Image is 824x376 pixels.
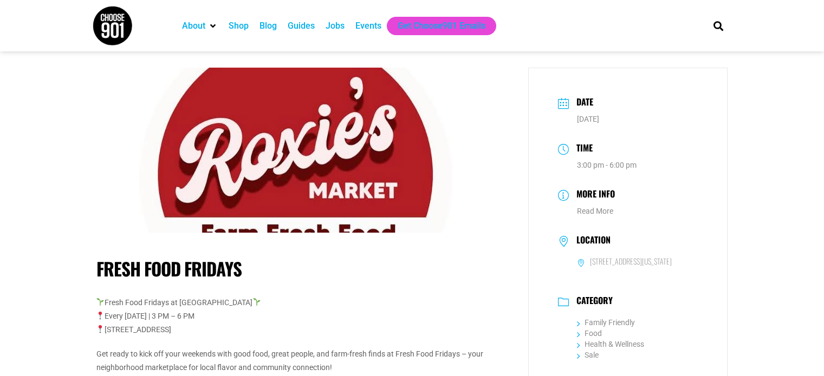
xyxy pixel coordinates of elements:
h3: Location [571,235,611,248]
img: Logo for Roxie's Market featuring white cursive and bold text on a red background, with the sloga... [131,68,477,233]
h3: Time [571,141,593,157]
a: Health & Wellness [577,340,644,348]
div: Search [709,17,727,35]
h3: Category [571,295,613,308]
img: 📍 [96,325,104,333]
h3: Date [571,95,593,111]
abbr: 3:00 pm - 6:00 pm [577,161,637,169]
h3: More Info [571,187,615,203]
img: 🌱 [96,298,104,306]
a: Family Friendly [577,318,635,327]
a: Events [355,19,381,32]
a: About [182,19,205,32]
p: Get ready to kick off your weekends with good food, great people, and farm-fresh finds at Fresh F... [96,347,512,374]
a: Get Choose901 Emails [398,19,485,32]
nav: Main nav [177,17,695,35]
img: 🌱 [253,298,261,306]
img: 📍 [96,312,104,319]
div: About [177,17,223,35]
a: Jobs [326,19,345,32]
a: Shop [229,19,249,32]
a: Blog [259,19,277,32]
a: Sale [577,351,599,359]
p: Fresh Food Fridays at [GEOGRAPHIC_DATA] Every [DATE] | 3 PM – 6 PM [STREET_ADDRESS] [96,296,512,337]
h6: [STREET_ADDRESS][US_STATE] [590,256,672,266]
a: Food [577,329,602,338]
a: Guides [288,19,315,32]
span: [DATE] [577,115,599,123]
a: Read More [577,207,613,215]
h1: Fresh Food Fridays [96,258,512,280]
